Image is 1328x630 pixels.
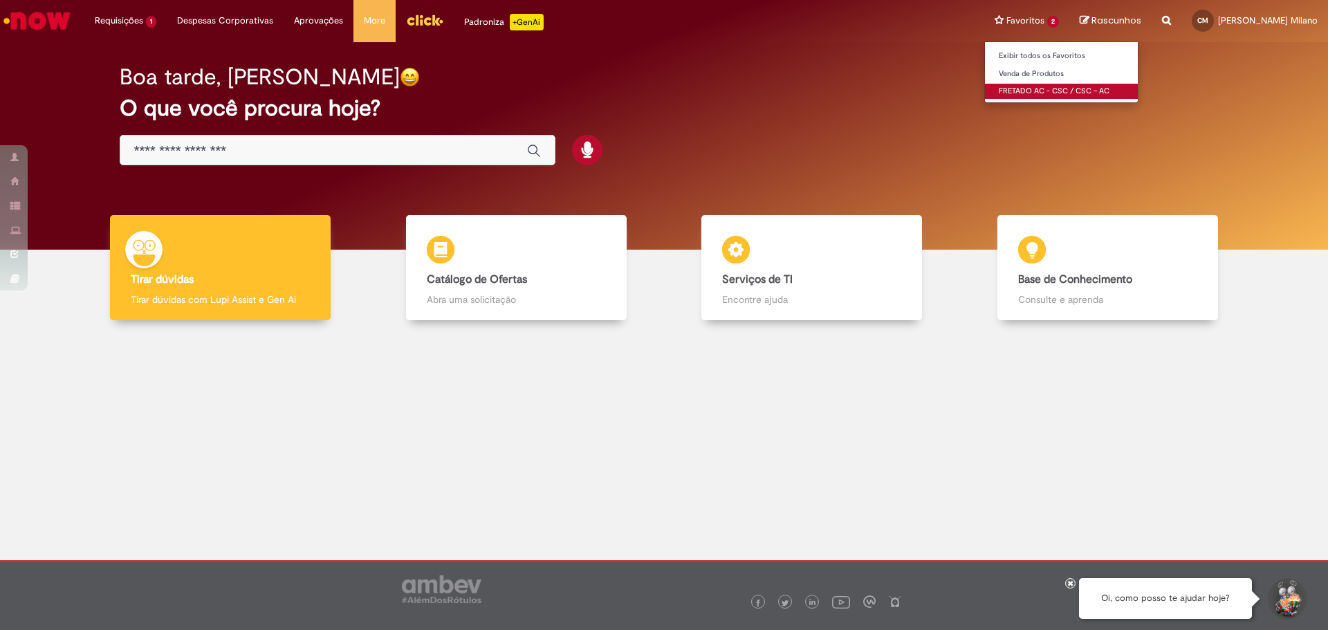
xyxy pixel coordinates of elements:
[120,65,400,89] h2: Boa tarde, [PERSON_NAME]
[406,10,443,30] img: click_logo_yellow_360x200.png
[1018,293,1197,306] p: Consulte e aprenda
[1266,578,1307,620] button: Iniciar Conversa de Suporte
[146,16,156,28] span: 1
[1218,15,1318,26] span: [PERSON_NAME] Milano
[782,600,788,606] img: logo_footer_twitter.png
[369,215,665,321] a: Catálogo de Ofertas Abra uma solicitação
[131,293,310,306] p: Tirar dúvidas com Lupi Assist e Gen Ai
[1,7,73,35] img: ServiceNow
[95,14,143,28] span: Requisições
[1018,272,1132,286] b: Base de Conhecimento
[364,14,385,28] span: More
[510,14,544,30] p: +GenAi
[664,215,960,321] a: Serviços de TI Encontre ajuda
[402,575,481,603] img: logo_footer_ambev_rotulo_gray.png
[985,66,1138,82] a: Venda de Produtos
[985,48,1138,64] a: Exibir todos os Favoritos
[722,272,793,286] b: Serviços de TI
[464,14,544,30] div: Padroniza
[427,272,527,286] b: Catálogo de Ofertas
[73,215,369,321] a: Tirar dúvidas Tirar dúvidas com Lupi Assist e Gen Ai
[960,215,1256,321] a: Base de Conhecimento Consulte e aprenda
[809,599,816,607] img: logo_footer_linkedin.png
[1047,16,1059,28] span: 2
[1006,14,1044,28] span: Favoritos
[131,272,194,286] b: Tirar dúvidas
[889,595,901,608] img: logo_footer_naosei.png
[722,293,901,306] p: Encontre ajuda
[177,14,273,28] span: Despesas Corporativas
[755,600,762,606] img: logo_footer_facebook.png
[400,67,420,87] img: happy-face.png
[427,293,606,306] p: Abra uma solicitação
[1079,578,1252,619] div: Oi, como posso te ajudar hoje?
[294,14,343,28] span: Aprovações
[1197,16,1208,25] span: CM
[985,84,1138,99] a: FRETADO AC - CSC / CSC – AC
[832,593,850,611] img: logo_footer_youtube.png
[120,96,1209,120] h2: O que você procura hoje?
[984,41,1138,103] ul: Favoritos
[863,595,876,608] img: logo_footer_workplace.png
[1080,15,1141,28] a: Rascunhos
[1091,14,1141,27] span: Rascunhos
